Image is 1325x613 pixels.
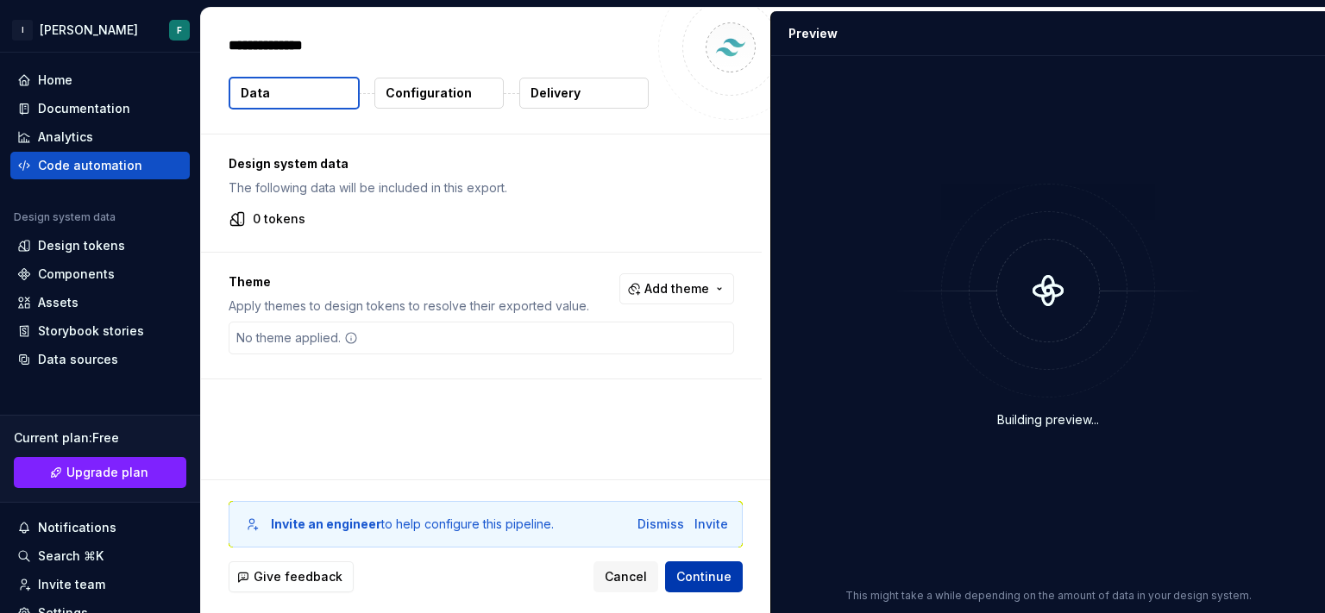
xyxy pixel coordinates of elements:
button: Search ⌘K [10,542,190,570]
div: Design system data [14,210,116,224]
div: Design tokens [38,237,125,254]
b: Invite an engineer [271,516,381,531]
p: 0 tokens [253,210,305,228]
div: [PERSON_NAME] [40,22,138,39]
a: Design tokens [10,232,190,260]
span: Give feedback [254,568,342,585]
div: Invite team [38,576,105,593]
button: Notifications [10,514,190,541]
a: Components [10,260,190,288]
div: to help configure this pipeline. [271,516,554,533]
span: Upgrade plan [66,464,148,481]
div: I [12,20,33,41]
button: Give feedback [229,561,354,592]
div: F [177,23,182,37]
span: Continue [676,568,732,585]
p: Data [241,84,270,102]
p: Theme [229,273,589,291]
p: The following data will be included in this export. [229,179,734,197]
div: No theme applied. [229,322,365,353]
div: Analytics [38,128,93,146]
div: Preview [788,25,838,42]
a: Data sources [10,346,190,373]
button: Add theme [619,273,734,304]
div: Components [38,266,115,283]
a: Storybook stories [10,317,190,345]
a: Analytics [10,123,190,151]
button: Continue [665,561,743,592]
div: Storybook stories [38,322,144,340]
div: Documentation [38,100,130,117]
button: Upgrade plan [14,457,186,488]
span: Cancel [605,568,647,585]
button: Configuration [374,78,504,109]
p: This might take a while depending on the amount of data in your design system. [845,589,1252,603]
p: Apply themes to design tokens to resolve their exported value. [229,297,589,315]
button: Invite [694,516,728,533]
div: Home [38,72,72,89]
a: Code automation [10,152,190,179]
p: Configuration [386,84,472,102]
div: Building preview... [997,411,1099,428]
a: Invite team [10,571,190,598]
div: Data sources [38,351,118,368]
div: Search ⌘K [38,547,104,565]
a: Home [10,66,190,94]
a: Assets [10,289,190,316]
button: Dismiss [637,516,684,533]
div: Assets [38,294,78,311]
div: Code automation [38,157,142,174]
div: Current plan : Free [14,429,186,447]
p: Design system data [229,155,734,172]
a: Documentation [10,95,190,122]
button: Cancel [593,561,658,592]
button: Delivery [519,78,649,109]
button: I[PERSON_NAME]F [3,11,197,48]
p: Delivery [531,84,581,102]
span: Add theme [644,280,709,297]
div: Notifications [38,519,116,536]
button: Data [229,77,360,109]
